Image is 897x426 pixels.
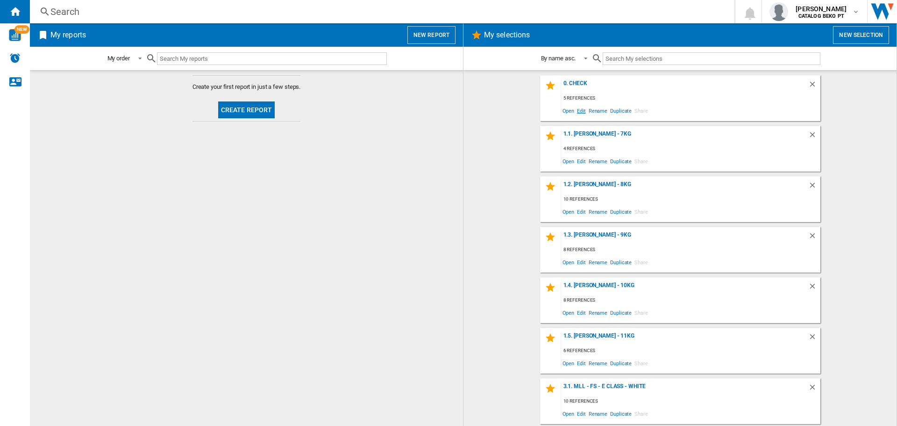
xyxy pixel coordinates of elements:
[808,231,820,244] div: Delete
[561,181,808,194] div: 1.2. [PERSON_NAME] - 8Kg
[561,295,820,306] div: 8 references
[576,357,587,369] span: Edit
[576,407,587,420] span: Edit
[49,26,88,44] h2: My reports
[633,155,649,167] span: Share
[609,306,633,319] span: Duplicate
[218,101,275,118] button: Create report
[107,55,130,62] div: My order
[808,282,820,295] div: Delete
[561,93,820,104] div: 5 references
[587,155,609,167] span: Rename
[561,205,576,218] span: Open
[561,282,808,295] div: 1.4. [PERSON_NAME] - 10Kg
[561,143,820,155] div: 4 references
[769,2,788,21] img: profile.jpg
[561,104,576,117] span: Open
[603,52,820,65] input: Search My selections
[561,130,808,143] div: 1.1. [PERSON_NAME] - 7Kg
[9,52,21,64] img: alerts-logo.svg
[576,306,587,319] span: Edit
[587,104,609,117] span: Rename
[9,29,21,41] img: wise-card.svg
[808,332,820,345] div: Delete
[561,244,820,256] div: 8 references
[541,55,576,62] div: By name asc.
[561,396,820,407] div: 10 references
[633,256,649,268] span: Share
[808,130,820,143] div: Delete
[609,256,633,268] span: Duplicate
[561,256,576,268] span: Open
[633,104,649,117] span: Share
[796,4,847,14] span: [PERSON_NAME]
[157,52,387,65] input: Search My reports
[587,256,609,268] span: Rename
[808,383,820,396] div: Delete
[561,306,576,319] span: Open
[587,306,609,319] span: Rename
[609,104,633,117] span: Duplicate
[561,357,576,369] span: Open
[609,407,633,420] span: Duplicate
[576,155,587,167] span: Edit
[798,13,844,19] b: CATALOG BEKO PT
[576,205,587,218] span: Edit
[576,104,587,117] span: Edit
[633,306,649,319] span: Share
[808,181,820,194] div: Delete
[561,155,576,167] span: Open
[633,205,649,218] span: Share
[587,205,609,218] span: Rename
[633,357,649,369] span: Share
[808,80,820,93] div: Delete
[482,26,532,44] h2: My selections
[587,357,609,369] span: Rename
[561,407,576,420] span: Open
[50,5,710,18] div: Search
[833,26,889,44] button: New selection
[561,194,820,205] div: 10 references
[576,256,587,268] span: Edit
[609,155,633,167] span: Duplicate
[609,357,633,369] span: Duplicate
[561,332,808,345] div: 1.5. [PERSON_NAME] - 11Kg
[561,345,820,357] div: 6 references
[633,407,649,420] span: Share
[609,205,633,218] span: Duplicate
[407,26,456,44] button: New report
[587,407,609,420] span: Rename
[561,80,808,93] div: 0. Check
[561,231,808,244] div: 1.3. [PERSON_NAME] - 9Kg
[561,383,808,396] div: 3.1. MLL - FS - E Class - White
[14,25,29,34] span: NEW
[192,83,301,91] span: Create your first report in just a few steps.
